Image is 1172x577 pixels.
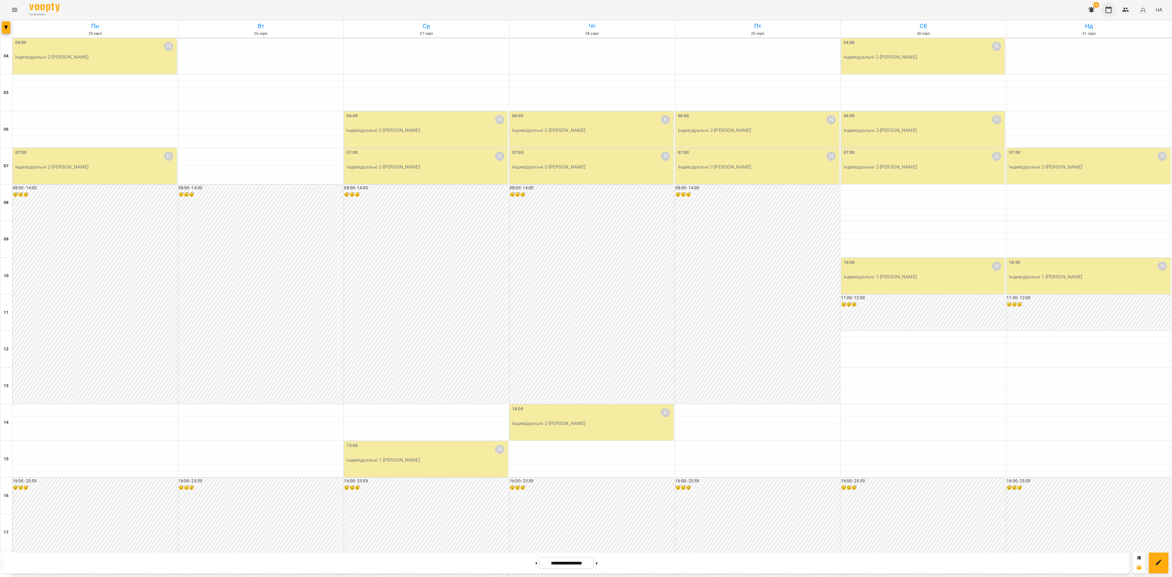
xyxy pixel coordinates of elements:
h6: 😴😴😴 [1007,484,1170,491]
p: Індивідуальні 2 - [PERSON_NAME] [512,420,672,427]
h6: Нд [1007,21,1171,31]
h6: 😴😴😴 [675,191,839,198]
label: 06:00 [844,113,855,119]
h6: 14 [4,419,9,426]
h6: 08 [4,199,9,206]
h6: 😴😴😴 [841,301,1005,308]
h6: 08:00 - 14:00 [510,185,674,191]
h6: 😴😴😴 [1007,301,1170,308]
h6: 08:00 - 14:00 [179,185,342,191]
h6: 😴😴😴 [510,484,674,491]
h6: 07 [4,163,9,169]
label: 10:00 [1009,259,1020,266]
div: Софія Брусова [495,152,504,161]
p: Індивідуальні 2 - [PERSON_NAME] [512,127,672,134]
label: 07:00 [844,149,855,156]
h6: 28 серп [510,31,674,37]
label: 07:00 [1009,149,1020,156]
div: Софія Брусова [495,445,504,454]
h6: 08:00 - 14:00 [13,185,177,191]
p: Індивідуальні 2 - [PERSON_NAME] [844,127,1004,134]
h6: 😴😴😴 [13,484,177,491]
span: UA [1156,6,1162,13]
h6: 16:00 - 23:59 [344,478,508,484]
div: Софія Брусова [992,152,1001,161]
p: Індивідуальні 2 - [PERSON_NAME] [15,53,175,61]
h6: 05 [4,89,9,96]
label: 06:00 [512,113,523,119]
h6: 11:00 - 12:00 [1007,295,1170,301]
h6: 13 [4,383,9,389]
h6: 06 [4,126,9,133]
p: Індивідуальні 2 - [PERSON_NAME] [1009,163,1169,171]
div: Софія Брусова [495,115,504,124]
p: Індивідуальні 1 - [PERSON_NAME] [1009,273,1169,281]
label: 06:00 [346,113,358,119]
p: Індивідуальні 2 - [PERSON_NAME] [678,163,838,171]
h6: 26 серп [179,31,343,37]
h6: Пт [676,21,840,31]
div: Софія Брусова [992,115,1001,124]
div: Софія Брусова [992,262,1001,271]
h6: 15 [4,456,9,463]
h6: 😴😴😴 [344,484,508,491]
button: Menu [7,2,22,17]
img: Voopty Logo [29,3,60,12]
label: 14:00 [512,406,523,412]
h6: 16:00 - 23:59 [13,478,177,484]
h6: 29 серп [676,31,840,37]
h6: 04 [4,53,9,60]
p: Індивідуальні 2 - [PERSON_NAME] [15,163,175,171]
h6: 16:00 - 23:59 [510,478,674,484]
label: 07:00 [512,149,523,156]
img: avatar_s.png [1139,5,1147,14]
h6: Пн [13,21,177,31]
h6: Чт [510,21,674,31]
label: 07:00 [15,149,27,156]
label: 04:00 [844,39,855,46]
h6: Вт [179,21,343,31]
h6: 😴😴😴 [179,191,342,198]
h6: 08:00 - 14:00 [344,185,508,191]
div: Софія Брусова [1158,262,1167,271]
h6: 30 серп [842,31,1005,37]
h6: 27 серп [345,31,508,37]
label: 04:00 [15,39,27,46]
label: 06:00 [678,113,689,119]
h6: 11 [4,309,9,316]
div: Софія Брусова [164,42,173,51]
p: Індивідуальні 2 - [PERSON_NAME] [512,163,672,171]
h6: 16:00 - 23:59 [1007,478,1170,484]
h6: 09 [4,236,9,243]
div: Софія Брусова [661,115,670,124]
label: 07:00 [678,149,689,156]
p: Індивідуальні 1 - [PERSON_NAME] [346,456,507,464]
label: 15:00 [346,442,358,449]
p: Індивідуальні 2 - [PERSON_NAME] [346,127,507,134]
p: Індивідуальні 2 - [PERSON_NAME] [678,127,838,134]
h6: 17 [4,529,9,536]
p: Індивідуальні 2 - [PERSON_NAME] [844,163,1004,171]
div: Софія Брусова [1158,152,1167,161]
span: For Business [29,13,60,16]
span: 6 [1093,2,1099,8]
div: Софія Брусова [164,152,173,161]
div: Софія Брусова [661,408,670,417]
h6: 😴😴😴 [675,484,839,491]
p: Індивідуальні 1 - [PERSON_NAME] [844,273,1004,281]
label: 07:00 [346,149,358,156]
p: Індивідуальні 2 - [PERSON_NAME] [346,163,507,171]
h6: 😴😴😴 [841,484,1005,491]
h6: 😴😴😴 [179,484,342,491]
h6: 😴😴😴 [510,191,674,198]
div: Софія Брусова [827,115,836,124]
h6: 16:00 - 23:59 [675,478,839,484]
button: UA [1153,4,1165,15]
h6: 16:00 - 23:59 [179,478,342,484]
div: Софія Брусова [661,152,670,161]
h6: 31 серп [1007,31,1171,37]
h6: 25 серп [13,31,177,37]
div: Софія Брусова [827,152,836,161]
h6: 16 [4,492,9,499]
h6: 10 [4,273,9,279]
